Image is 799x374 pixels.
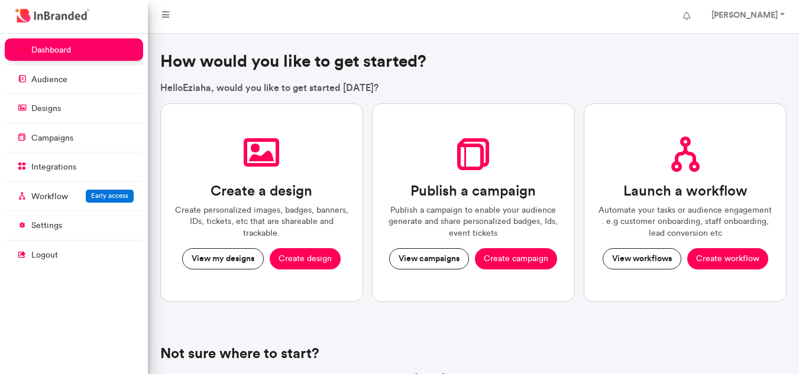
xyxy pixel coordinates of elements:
h3: Publish a campaign [410,183,536,200]
h4: Not sure where to start? [160,345,787,362]
button: View my designs [182,248,264,269]
a: WorkflowEarly access [5,185,143,207]
p: settings [31,220,62,232]
p: Automate your tasks or audience engagement . e.g customer onboarding, staff onboarding, lead conv... [599,204,772,239]
p: logout [31,249,58,261]
button: View campaigns [389,248,469,269]
a: audience [5,68,143,90]
a: dashboard [5,38,143,61]
img: InBranded Logo [12,6,92,25]
a: [PERSON_NAME] [700,5,794,28]
p: integrations [31,161,76,173]
a: integrations [5,155,143,178]
p: Hello Eziaha , would you like to get started [DATE]? [160,81,787,94]
button: View workflows [603,248,681,269]
button: Create design [270,248,341,269]
a: campaigns [5,126,143,149]
p: dashboard [31,44,71,56]
p: Workflow [31,191,68,203]
a: settings [5,214,143,236]
button: Create campaign [475,248,557,269]
span: Early access [91,191,128,200]
h3: How would you like to get started? [160,51,787,71]
p: Publish a campaign to enable your audience generate and share personalized badges, Ids, event tic... [387,204,560,239]
button: Create workflow [687,248,768,269]
h3: Create a design [211,183,312,200]
p: campaigns [31,132,73,144]
p: designs [31,103,61,115]
strong: [PERSON_NAME] [711,9,778,20]
p: audience [31,74,67,86]
h3: Launch a workflow [623,183,748,200]
p: Create personalized images, badges, banners, IDs, tickets, etc that are shareable and trackable. [175,204,348,239]
a: designs [5,97,143,119]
